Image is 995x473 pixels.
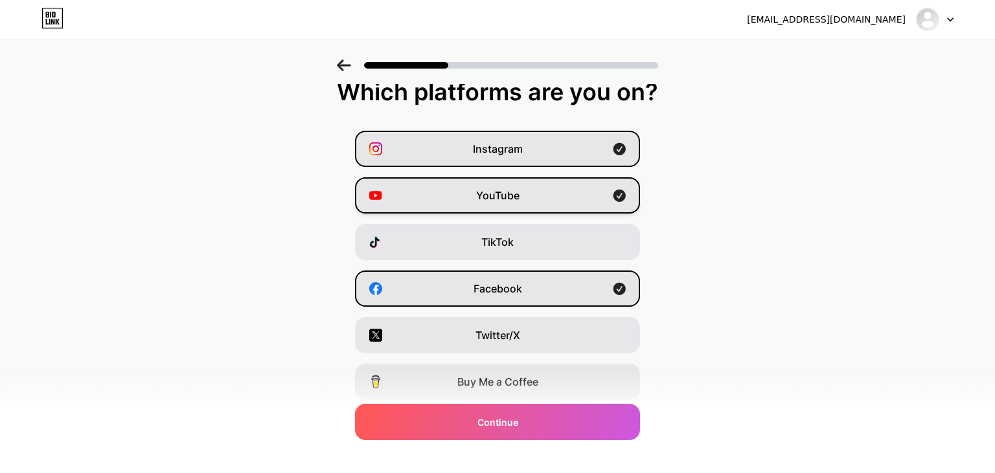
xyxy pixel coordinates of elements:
[474,281,522,296] span: Facebook
[475,327,520,343] span: Twitter/X
[477,415,518,429] span: Continue
[747,13,906,27] div: [EMAIL_ADDRESS][DOMAIN_NAME]
[13,79,982,105] div: Which platforms are you on?
[457,374,538,390] span: Buy Me a Coffee
[915,7,940,32] img: lucasgallardo
[481,234,514,250] span: TikTok
[476,188,520,203] span: YouTube
[473,141,523,157] span: Instagram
